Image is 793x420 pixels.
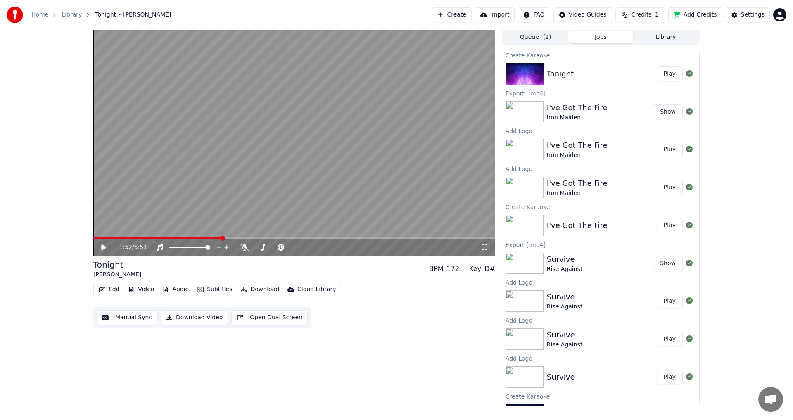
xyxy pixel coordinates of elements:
div: Add Logo [502,353,699,363]
div: Key [469,264,481,274]
button: Play [657,142,683,157]
div: Add Logo [502,277,699,287]
div: Survive [547,371,575,383]
span: 5:51 [134,243,147,252]
div: I've Got The Fire [547,140,608,151]
div: Export [.mp4] [502,88,699,98]
button: Import [475,7,515,22]
div: Rise Against [547,265,583,273]
div: Create Karaoke [502,202,699,211]
button: Open Dual Screen [231,310,308,325]
button: FAQ [518,7,550,22]
div: Iron Maiden [547,151,608,159]
button: Play [657,370,683,384]
button: Play [657,66,683,81]
button: Play [657,294,683,308]
div: Add Logo [502,315,699,325]
div: Add Logo [502,164,699,173]
button: Create [432,7,472,22]
a: Home [31,11,48,19]
div: Rise Against [547,341,583,349]
div: Export [.mp4] [502,240,699,249]
div: [PERSON_NAME] [93,271,141,279]
div: BPM [429,264,443,274]
div: / [119,243,139,252]
button: Credits1 [615,7,665,22]
button: Show [653,256,683,271]
div: Survive [547,329,583,341]
div: Cloud Library [297,285,336,294]
div: Settings [741,11,765,19]
div: Survive [547,291,583,303]
span: Credits [631,11,651,19]
div: Tonight [93,259,141,271]
img: youka [7,7,23,23]
button: Play [657,332,683,346]
button: Audio [159,284,192,295]
div: Iron Maiden [547,189,608,197]
div: Open chat [758,387,783,412]
div: Add Logo [502,126,699,135]
div: Create Karaoke [502,50,699,60]
div: I've Got The Fire [547,102,608,114]
div: Tonight [547,68,574,80]
button: Download Video [161,310,228,325]
button: Jobs [568,31,634,43]
div: Rise Against [547,303,583,311]
button: Video Guides [553,7,612,22]
button: Play [657,218,683,233]
div: I've Got The Fire [547,178,608,189]
button: Edit [95,284,123,295]
button: Download [237,284,283,295]
div: D# [484,264,495,274]
nav: breadcrumb [31,11,171,19]
span: ( 2 ) [543,33,551,41]
span: Tonight • [PERSON_NAME] [95,11,171,19]
button: Queue [503,31,568,43]
a: Library [62,11,82,19]
span: 1:52 [119,243,132,252]
span: 1 [655,11,659,19]
button: Play [657,180,683,195]
button: Add Credits [668,7,722,22]
button: Video [125,284,157,295]
button: Settings [726,7,770,22]
button: Subtitles [194,284,235,295]
button: Library [633,31,698,43]
div: Survive [547,254,583,265]
button: Manual Sync [97,310,157,325]
div: Create Karaoke [502,391,699,401]
div: Iron Maiden [547,114,608,122]
div: I've Got The Fire [547,220,608,231]
div: 172 [447,264,460,274]
button: Show [653,104,683,119]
